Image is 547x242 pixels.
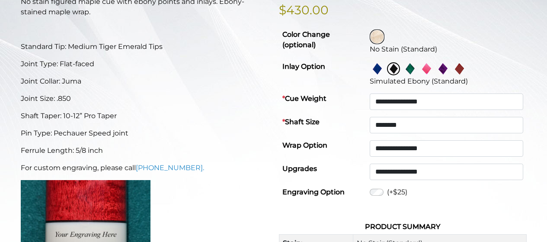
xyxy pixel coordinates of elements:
[387,62,400,75] img: Simulated Ebony
[282,141,327,149] strong: Wrap Option
[371,30,384,43] img: No Stain
[365,223,440,231] strong: Product Summary
[282,94,326,103] strong: Cue Weight
[387,187,407,197] label: (+$25)
[282,62,325,71] strong: Inlay Option
[453,62,466,75] img: Red Pearl
[21,145,269,156] p: Ferrule Length: 5/8 inch
[282,118,320,126] strong: Shaft Size
[21,94,269,104] p: Joint Size: .850
[370,76,523,87] div: Simulated Ebony (Standard)
[21,42,269,52] p: Standard Tip: Medium Tiger Emerald Tips
[21,128,269,139] p: Pin Type: Pechauer Speed joint
[371,62,384,75] img: Blue Pearl
[403,62,416,75] img: Green Pearl
[136,164,204,172] a: [PHONE_NUMBER].
[21,59,269,69] p: Joint Type: Flat-faced
[436,62,449,75] img: Purple Pearl
[420,62,433,75] img: Pink Pearl
[282,188,345,196] strong: Engraving Option
[21,76,269,87] p: Joint Collar: Juma
[21,163,269,173] p: For custom engraving, please call
[282,165,317,173] strong: Upgrades
[279,3,329,17] bdi: $430.00
[282,30,330,49] strong: Color Change (optional)
[21,111,269,121] p: Shaft Taper: 10-12” Pro Taper
[370,44,523,55] div: No Stain (Standard)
